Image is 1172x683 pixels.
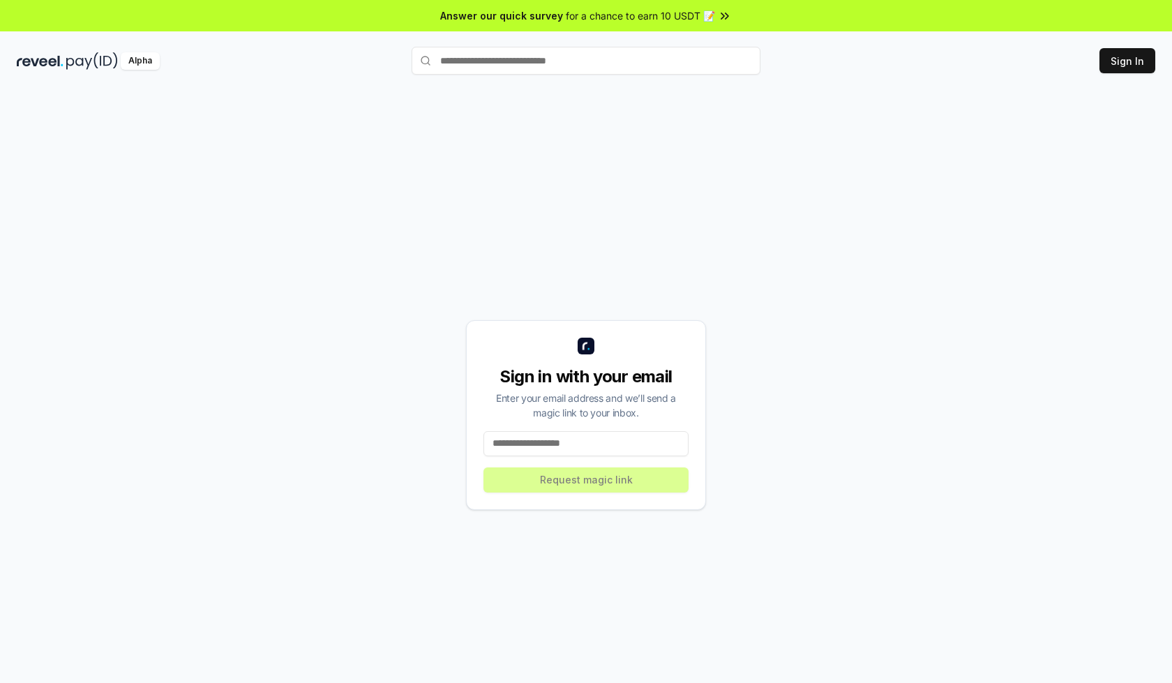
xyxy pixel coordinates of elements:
[483,391,689,420] div: Enter your email address and we’ll send a magic link to your inbox.
[566,8,715,23] span: for a chance to earn 10 USDT 📝
[483,366,689,388] div: Sign in with your email
[17,52,63,70] img: reveel_dark
[440,8,563,23] span: Answer our quick survey
[121,52,160,70] div: Alpha
[578,338,594,354] img: logo_small
[1099,48,1155,73] button: Sign In
[66,52,118,70] img: pay_id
